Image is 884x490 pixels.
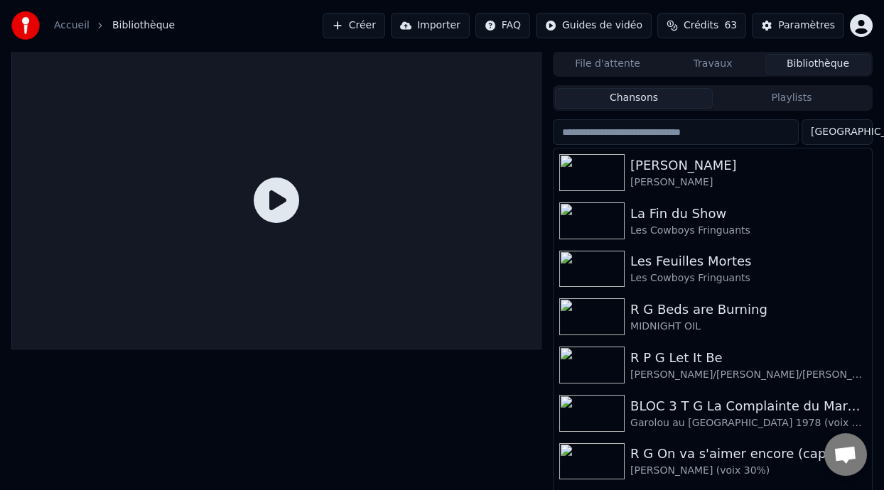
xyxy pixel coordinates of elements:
[555,88,713,109] button: Chansons
[630,156,866,175] div: [PERSON_NAME]
[824,433,867,476] div: Ouvrir le chat
[630,368,866,382] div: [PERSON_NAME]/[PERSON_NAME]/[PERSON_NAME] THE BEATLES (voix 30%)
[657,13,746,38] button: Crédits63
[630,464,866,478] div: [PERSON_NAME] (voix 30%)
[765,54,870,75] button: Bibliothèque
[630,320,866,334] div: MIDNIGHT OIL
[724,18,737,33] span: 63
[630,444,866,464] div: R G On va s'aimer encore (capo 3)
[630,396,866,416] div: BLOC 3 T G La Complainte du Maréchal [PERSON_NAME]
[630,251,866,271] div: Les Feuilles Mortes
[778,18,835,33] div: Paramètres
[475,13,530,38] button: FAQ
[630,224,866,238] div: Les Cowboys Fringuants
[630,348,866,368] div: R P G Let It Be
[630,416,866,430] div: Garolou au [GEOGRAPHIC_DATA] 1978 (voix 40%)
[112,18,175,33] span: Bibliothèque
[391,13,470,38] button: Importer
[630,204,866,224] div: La Fin du Show
[713,88,870,109] button: Playlists
[323,13,385,38] button: Créer
[630,271,866,285] div: Les Cowboys Fringuants
[660,54,765,75] button: Travaux
[536,13,652,38] button: Guides de vidéo
[630,300,866,320] div: R G Beds are Burning
[630,175,866,190] div: [PERSON_NAME]
[684,18,718,33] span: Crédits
[752,13,844,38] button: Paramètres
[11,11,40,40] img: youka
[555,54,660,75] button: File d'attente
[54,18,90,33] a: Accueil
[54,18,175,33] nav: breadcrumb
